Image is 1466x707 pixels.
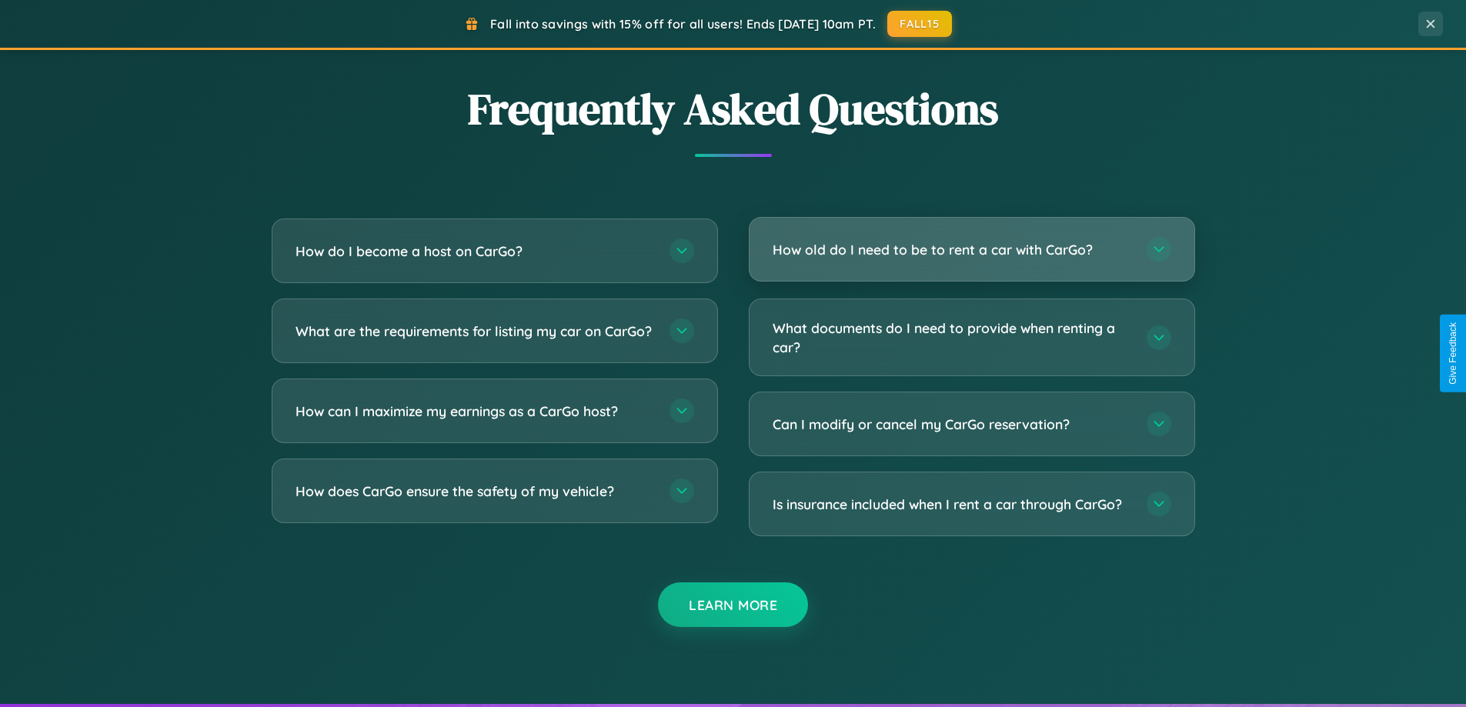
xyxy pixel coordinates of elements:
h3: Can I modify or cancel my CarGo reservation? [773,415,1131,434]
span: Fall into savings with 15% off for all users! Ends [DATE] 10am PT. [490,16,876,32]
h3: How does CarGo ensure the safety of my vehicle? [296,482,654,501]
button: Learn More [658,582,808,627]
h3: How old do I need to be to rent a car with CarGo? [773,240,1131,259]
h3: What are the requirements for listing my car on CarGo? [296,322,654,341]
h3: What documents do I need to provide when renting a car? [773,318,1131,356]
h2: Frequently Asked Questions [272,79,1195,138]
button: FALL15 [887,11,952,37]
h3: How can I maximize my earnings as a CarGo host? [296,402,654,421]
div: Give Feedback [1448,322,1458,385]
h3: Is insurance included when I rent a car through CarGo? [773,495,1131,514]
h3: How do I become a host on CarGo? [296,242,654,261]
